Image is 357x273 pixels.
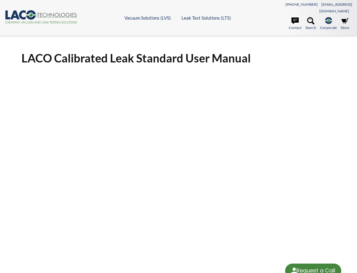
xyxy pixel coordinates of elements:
a: Store [341,17,349,30]
a: Contact [289,17,301,30]
span: Corporate [320,25,337,30]
a: [PHONE_NUMBER] [285,2,318,7]
h1: LACO Calibrated Leak Standard User Manual [21,51,336,65]
a: Leak Test Solutions (LTS) [182,15,231,21]
a: [EMAIL_ADDRESS][DOMAIN_NAME] [319,2,352,13]
a: Search [305,17,316,30]
a: Vacuum Solutions (LVS) [124,15,171,21]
